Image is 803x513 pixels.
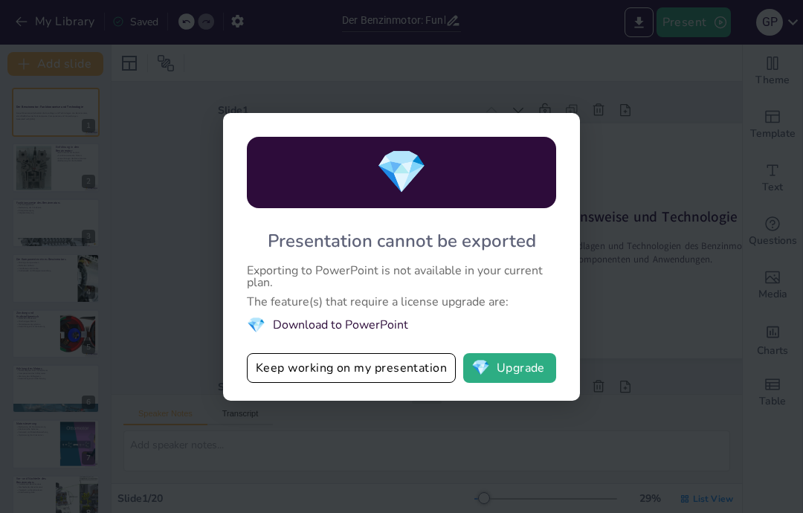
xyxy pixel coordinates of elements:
[247,315,265,335] span: diamond
[471,361,490,375] span: diamond
[463,353,556,383] button: diamondUpgrade
[247,315,556,335] li: Download to PowerPoint
[247,296,556,308] div: The feature(s) that require a license upgrade are:
[375,143,428,201] span: diamond
[268,229,536,253] div: Presentation cannot be exported
[247,265,556,288] div: Exporting to PowerPoint is not available in your current plan.
[247,353,456,383] button: Keep working on my presentation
